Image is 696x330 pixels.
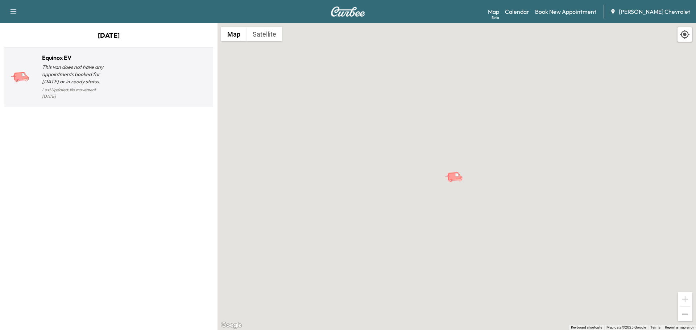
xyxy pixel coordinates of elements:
img: Curbee Logo [331,7,365,17]
p: This van does not have any appointments booked for [DATE] or in ready status. [42,63,109,85]
a: Report a map error [665,325,694,329]
span: Map data ©2025 Google [606,325,646,329]
h1: Equinox EV [42,53,109,62]
a: Open this area in Google Maps (opens a new window) [219,321,243,330]
button: Zoom out [678,307,692,321]
button: Zoom in [678,292,692,306]
div: Beta [492,15,499,20]
button: Keyboard shortcuts [571,325,602,330]
a: Book New Appointment [535,7,596,16]
img: Google [219,321,243,330]
a: Calendar [505,7,529,16]
p: Last Updated: No movement [DATE] [42,85,109,101]
span: [PERSON_NAME] Chevrolet [619,7,690,16]
a: Terms (opens in new tab) [650,325,660,329]
gmp-advanced-marker: Equinox EV [444,164,469,177]
button: Show satellite imagery [246,27,282,41]
a: MapBeta [488,7,499,16]
button: Show street map [221,27,246,41]
div: Recenter map [677,27,692,42]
